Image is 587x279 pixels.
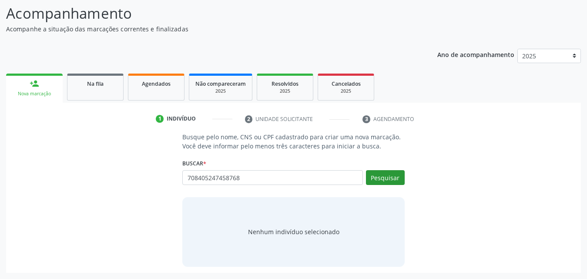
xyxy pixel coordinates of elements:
div: Indivíduo [167,115,196,123]
div: 1 [156,115,164,123]
div: person_add [30,79,39,88]
span: Resolvidos [272,80,299,87]
p: Acompanhamento [6,3,409,24]
div: Nenhum indivíduo selecionado [248,227,339,236]
p: Acompanhe a situação das marcações correntes e finalizadas [6,24,409,34]
span: Na fila [87,80,104,87]
span: Cancelados [332,80,361,87]
div: 2025 [263,88,307,94]
p: Busque pelo nome, CNS ou CPF cadastrado para criar uma nova marcação. Você deve informar pelo men... [182,132,405,151]
label: Buscar [182,157,206,170]
div: Nova marcação [12,91,57,97]
span: Não compareceram [195,80,246,87]
div: 2025 [195,88,246,94]
p: Ano de acompanhamento [437,49,514,60]
span: Agendados [142,80,171,87]
button: Pesquisar [366,170,405,185]
input: Busque por nome, CNS ou CPF [182,170,363,185]
div: 2025 [324,88,368,94]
